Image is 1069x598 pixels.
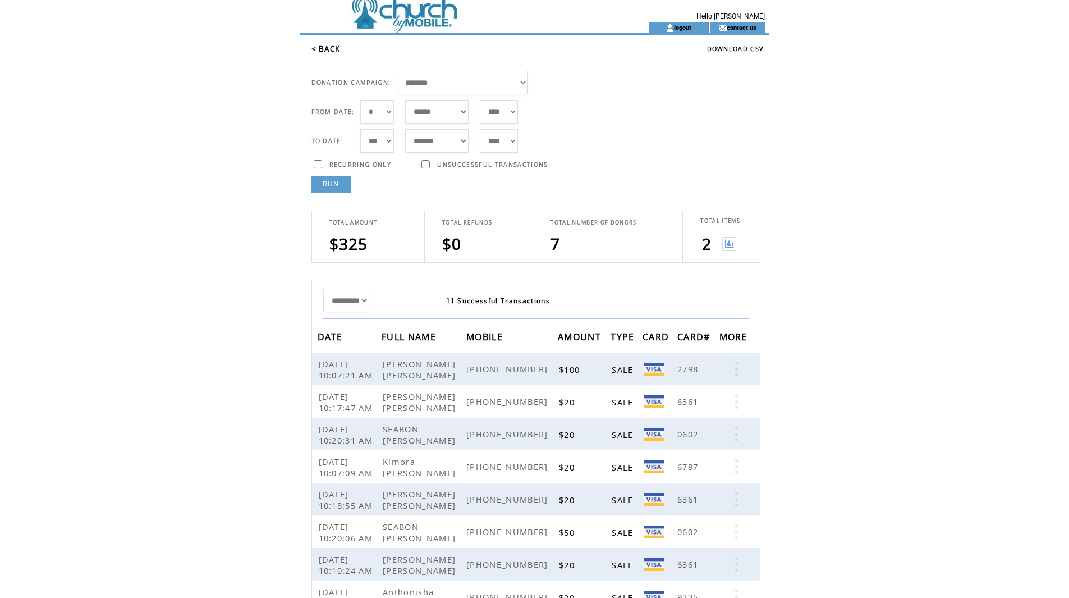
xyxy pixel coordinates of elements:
[644,558,664,571] img: Visa
[643,328,672,349] span: CARD
[666,24,674,33] img: account_icon.gif
[644,395,664,408] img: Visa
[383,456,458,478] span: Kimora [PERSON_NAME]
[550,219,636,226] span: TOTAL NUMBER OF DONORS
[612,396,636,408] span: SALE
[382,328,439,349] span: FULL NAME
[677,461,701,472] span: 6787
[558,328,604,349] span: AMOUNT
[677,559,701,570] span: 6361
[707,45,764,53] a: DOWNLOAD CSV
[466,396,551,407] span: [PHONE_NUMBER]
[318,328,346,349] span: DATE
[612,527,636,538] span: SALE
[677,363,701,375] span: 2798
[311,108,355,116] span: FROM DATE:
[611,333,637,340] a: TYPE
[319,456,376,478] span: [DATE] 10:07:09 AM
[677,333,713,340] a: CARD#
[559,559,577,570] span: $20
[311,79,391,86] span: DONATION CAMPAIGN:
[466,428,551,440] span: [PHONE_NUMBER]
[696,12,765,20] span: Hello [PERSON_NAME]
[446,296,550,305] span: 11 Successful Transactions
[559,396,577,408] span: $20
[383,554,458,576] span: [PERSON_NAME] [PERSON_NAME]
[677,328,713,349] span: CARD#
[383,423,458,446] span: SEABON [PERSON_NAME]
[311,137,344,145] span: TO DATE:
[311,176,351,193] a: RUN
[383,391,458,413] span: [PERSON_NAME] [PERSON_NAME]
[644,526,664,538] img: Visa
[719,328,750,349] span: MORE
[383,521,458,544] span: SEABON [PERSON_NAME]
[318,333,346,340] a: DATE
[612,494,636,505] span: SALE
[612,462,636,473] span: SALE
[700,217,740,225] span: TOTAL ITEMS
[559,429,577,440] span: $20
[727,24,756,31] a: contact us
[437,161,548,168] span: UNSUCCESSFUL TRANSACTIONS
[644,428,664,441] img: Visa
[319,358,376,381] span: [DATE] 10:07:21 AM
[382,333,439,340] a: FULL NAME
[466,328,506,349] span: MOBILE
[677,526,701,537] span: 0602
[383,358,458,381] span: [PERSON_NAME] [PERSON_NAME]
[319,423,376,446] span: [DATE] 10:20:31 AM
[643,333,672,340] a: CARD
[319,554,376,576] span: [DATE] 10:10:24 AM
[558,333,604,340] a: AMOUNT
[612,364,636,375] span: SALE
[466,363,551,375] span: [PHONE_NUMBER]
[559,364,582,375] span: $100
[329,219,378,226] span: TOTAL AMOUNT
[442,233,462,254] span: $0
[644,460,664,473] img: Visa
[677,396,701,407] span: 6361
[611,328,637,349] span: TYPE
[329,233,368,254] span: $325
[612,429,636,440] span: SALE
[612,559,636,570] span: SALE
[644,493,664,506] img: Visa
[466,494,551,505] span: [PHONE_NUMBER]
[644,363,664,376] img: Visa
[466,526,551,537] span: [PHONE_NUMBER]
[722,237,736,251] img: View graph
[550,233,560,254] span: 7
[559,527,577,538] span: $50
[559,462,577,473] span: $20
[466,559,551,570] span: [PHONE_NUMBER]
[442,219,492,226] span: TOTAL REFUNDS
[319,489,376,511] span: [DATE] 10:18:55 AM
[311,44,341,54] a: < BACK
[677,494,701,505] span: 6361
[466,461,551,472] span: [PHONE_NUMBER]
[383,489,458,511] span: [PERSON_NAME] [PERSON_NAME]
[718,24,727,33] img: contact_us_icon.gif
[319,521,376,544] span: [DATE] 10:20:06 AM
[702,233,712,254] span: 2
[319,391,376,413] span: [DATE] 10:17:47 AM
[466,333,506,340] a: MOBILE
[674,24,691,31] a: logout
[677,428,701,440] span: 0602
[559,494,577,505] span: $20
[329,161,392,168] span: RECURRING ONLY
